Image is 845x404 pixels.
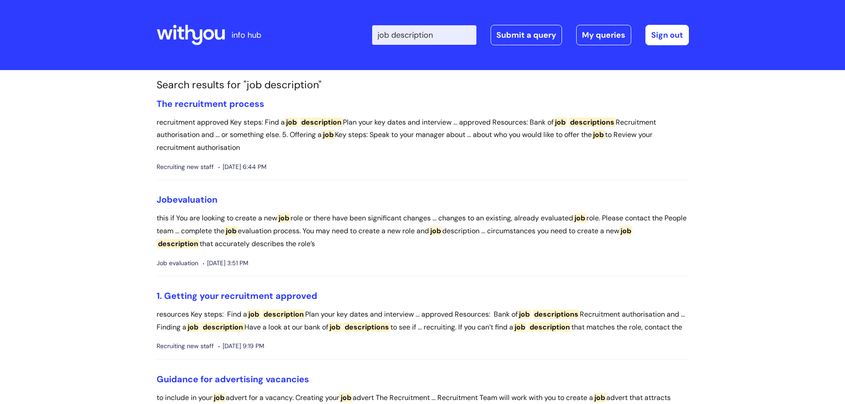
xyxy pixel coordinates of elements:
[518,310,531,319] span: job
[619,226,633,235] span: job
[201,322,244,332] span: description
[157,239,200,248] span: description
[157,194,217,205] a: Jobevaluation
[300,118,343,127] span: description
[645,25,689,45] a: Sign out
[343,322,390,332] span: descriptions
[157,258,198,269] span: Job evaluation
[186,322,200,332] span: job
[285,118,298,127] span: job
[232,28,261,42] p: info hub
[218,341,264,352] span: [DATE] 9:19 PM
[203,258,248,269] span: [DATE] 3:51 PM
[528,322,571,332] span: description
[491,25,562,45] a: Submit a query
[533,310,580,319] span: descriptions
[218,161,267,173] span: [DATE] 6:44 PM
[277,213,291,223] span: job
[157,194,173,205] span: Job
[592,130,605,139] span: job
[157,308,689,334] p: resources Key steps: Find a Plan your key dates and interview ... approved Resources: Bank of Rec...
[224,226,238,235] span: job
[157,98,264,110] a: The recruitment process
[157,212,689,250] p: this if You are looking to create a new role or there have been significant changes ... changes t...
[372,25,476,45] input: Search
[513,322,527,332] span: job
[339,393,353,402] span: job
[372,25,689,45] div: | -
[554,118,567,127] span: job
[573,213,586,223] span: job
[157,116,689,154] p: recruitment approved Key steps: Find a Plan your key dates and interview ... approved Resources: ...
[157,161,214,173] span: Recruiting new staff
[576,25,631,45] a: My queries
[593,393,606,402] span: job
[429,226,442,235] span: job
[212,393,226,402] span: job
[157,373,309,385] a: Guidance for advertising vacancies
[157,290,317,302] a: 1. Getting your recruitment approved
[322,130,335,139] span: job
[569,118,616,127] span: descriptions
[157,79,689,91] h1: Search results for "job description"
[157,341,214,352] span: Recruiting new staff
[328,322,342,332] span: job
[262,310,305,319] span: description
[247,310,260,319] span: job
